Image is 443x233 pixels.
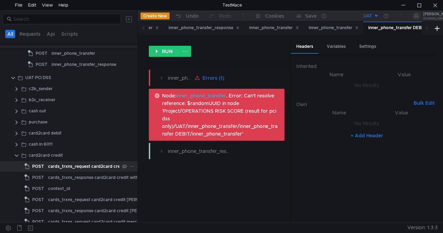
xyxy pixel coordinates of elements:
[354,120,379,127] nz-embed-empty: No Results
[5,30,15,38] button: All
[45,30,57,38] button: Api
[29,84,53,94] div: c2b_sender
[52,59,116,70] div: inner_phone_transfer_response
[29,150,63,161] div: card2card credit
[354,82,379,88] nz-embed-empty: No Results
[265,12,284,20] div: Cookies
[204,11,236,21] button: Redo
[59,30,80,38] button: Scripts
[149,46,180,57] button: RUN
[29,128,62,138] div: card2card debit
[29,139,53,149] div: cash in 6011
[354,40,382,53] div: Settings
[48,172,161,183] div: cards_trxns_response card2card credit without factors
[36,59,47,70] span: POST
[168,147,231,155] div: inner_phone_transfer_response
[371,109,432,117] th: Value
[52,48,95,59] div: inner_phone_transfer
[48,183,70,194] div: context_id
[291,40,319,54] div: Headers
[17,30,43,38] button: Requests
[29,117,47,127] div: purchase
[296,100,411,109] h6: Own
[407,223,437,233] span: Version: 1.3.3
[368,24,432,32] div: inner_phone_transfer DEBIT
[48,161,158,172] div: cards_trxns_request card2card credit without factors
[32,172,44,183] span: POST
[32,206,44,216] span: POST
[48,206,166,216] div: cards_trxns_response card2card credit [PERSON_NAME]
[162,93,278,137] span: Node: . Error: Can't resolve reference: $randomUUID in node 'Project/OPERATIONS RISK SCORE (resul...
[169,24,239,32] div: inner_phone_transfer_response
[32,161,44,172] span: POST
[176,93,226,99] a: inner_phone_transfer
[48,217,168,227] div: cards_trxns_request card2card credit merchant country bl
[219,12,231,20] div: Redo
[348,131,386,140] button: + Add Header
[309,24,359,32] div: inner_phone_transfer
[25,72,51,83] div: UAT PCI DSS
[32,217,44,227] span: POST
[307,109,371,117] th: Name
[249,24,299,32] div: inner_phone_transfer
[29,106,46,116] div: cash out
[411,99,437,107] button: Bulk Edit
[141,12,170,19] button: Create New
[331,10,379,21] button: UAT
[363,13,372,19] div: UAT
[36,48,47,59] span: POST
[302,70,371,79] th: Name
[29,95,55,105] div: b2c_receiver
[371,70,437,79] th: Value
[48,195,163,205] div: cards_trxns_request card2card credit [PERSON_NAME]
[170,11,204,21] button: Undo
[192,74,227,82] button: Errors (1)
[32,183,44,194] span: POST
[186,12,199,20] div: Undo
[321,40,351,53] div: Variables
[32,195,44,205] span: POST
[305,14,317,18] div: Save
[296,62,437,70] h6: Inherited
[13,15,117,23] input: Search...
[168,74,192,82] div: inner_phone_transfer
